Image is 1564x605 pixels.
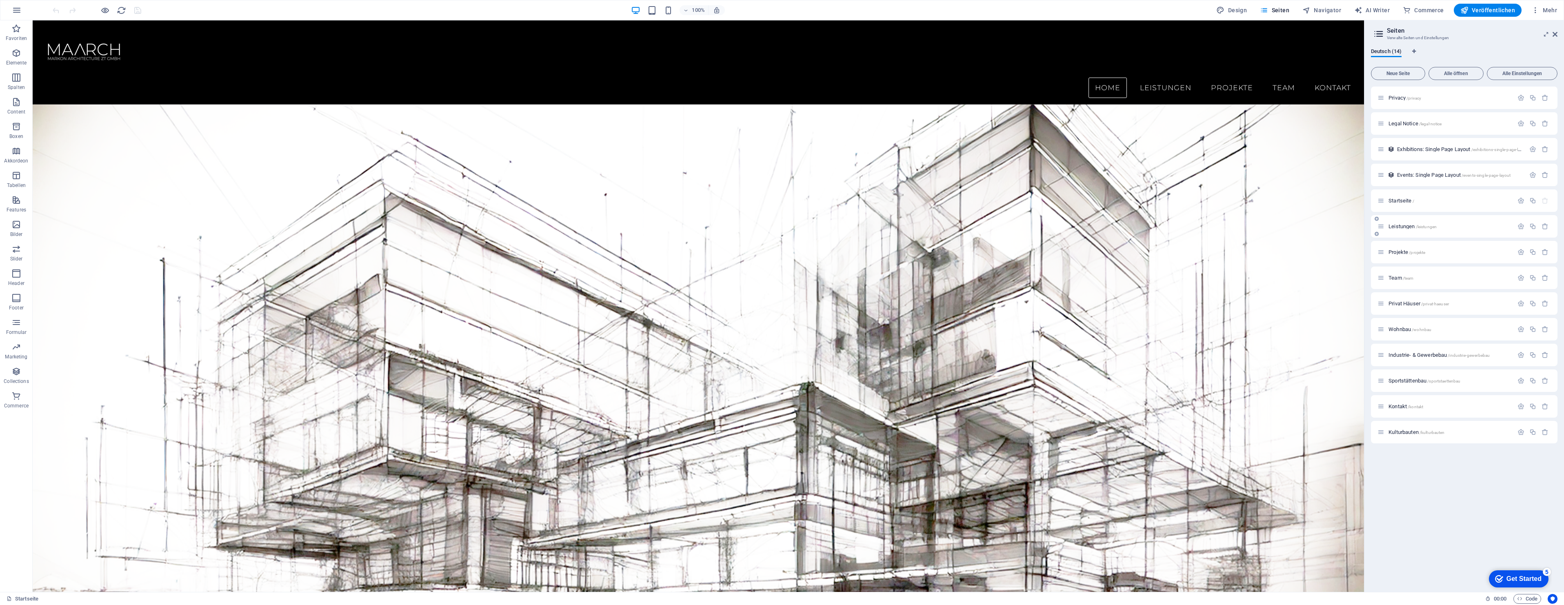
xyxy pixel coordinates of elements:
div: Einstellungen [1517,377,1524,384]
div: Einstellungen [1517,94,1524,101]
button: AI Writer [1351,4,1393,17]
div: Entfernen [1542,171,1548,178]
span: Klick, um Seite zu öffnen [1388,378,1460,384]
div: Entfernen [1542,351,1548,358]
span: /wohnbau [1412,327,1431,332]
button: Veröffentlichen [1454,4,1522,17]
div: Einstellungen [1517,300,1524,307]
button: Design [1213,4,1250,17]
div: Duplizieren [1529,94,1536,101]
span: AI Writer [1354,6,1390,14]
button: Mehr [1528,4,1560,17]
div: Einstellungen [1517,120,1524,127]
p: Marketing [5,354,27,360]
button: 100% [680,5,709,15]
div: Duplizieren [1529,326,1536,333]
span: /team [1403,276,1414,280]
button: Usercentrics [1548,594,1557,604]
h6: 100% [692,5,705,15]
div: Privacy/privacy [1386,95,1513,100]
div: Kontakt/kontakt [1386,404,1513,409]
div: Duplizieren [1529,351,1536,358]
span: Navigator [1302,6,1341,14]
div: Duplizieren [1529,274,1536,281]
div: Entfernen [1542,377,1548,384]
div: Entfernen [1542,249,1548,256]
span: Klick, um Seite zu öffnen [1388,223,1437,229]
div: Duplizieren [1529,377,1536,384]
div: Privat Häuser/privat-haeuser [1386,301,1513,306]
div: Duplizieren [1529,249,1536,256]
div: Sprachen-Tabs [1371,48,1557,64]
span: Alle Einstellungen [1491,71,1554,76]
div: Get Started 5 items remaining, 0% complete [7,4,66,21]
div: Sportstättenbau/sportstaettenbau [1386,378,1513,383]
span: /privat-haeuser [1421,302,1449,306]
p: Boxen [9,133,23,140]
div: Leistungen/leistungen [1386,224,1513,229]
div: Einstellungen [1517,274,1524,281]
div: Einstellungen [1517,351,1524,358]
span: /projekte [1409,250,1425,255]
a: Klick, um Auswahl aufzuheben. Doppelklick öffnet Seitenverwaltung [7,594,38,604]
p: Features [7,207,26,213]
span: : [1500,596,1501,602]
span: /events-single-page-layout [1462,173,1511,178]
p: Favoriten [6,35,27,42]
span: Code [1517,594,1537,604]
span: /leistungen [1416,225,1437,229]
div: Einstellungen [1517,326,1524,333]
div: Duplizieren [1529,429,1536,436]
div: Duplizieren [1529,403,1536,410]
p: Formular [6,329,27,336]
h6: Session-Zeit [1485,594,1507,604]
div: Einstellungen [1517,249,1524,256]
span: Klick, um Seite zu öffnen [1397,172,1511,178]
div: Entfernen [1542,326,1548,333]
div: Projekte/projekte [1386,249,1513,255]
span: Klick, um Seite zu öffnen [1388,403,1423,409]
span: Klick, um Seite zu öffnen [1388,198,1414,204]
p: Slider [10,256,23,262]
div: Einstellungen [1529,146,1536,153]
span: Klick, um Seite zu öffnen [1388,95,1421,101]
p: Akkordeon [4,158,28,164]
button: Navigator [1299,4,1344,17]
span: 00 00 [1494,594,1506,604]
div: Exhibitions: Single Page Layout/exhibitions-single-page-layout [1395,147,1525,152]
span: Klick, um Seite zu öffnen [1388,429,1444,435]
div: Industrie- & Gewerbebau/industrie-gewerbebau [1386,352,1513,358]
div: Events: Single Page Layout/events-single-page-layout [1395,172,1525,178]
div: Duplizieren [1529,120,1536,127]
div: Einstellungen [1517,223,1524,230]
div: Startseite/ [1386,198,1513,203]
button: Alle Einstellungen [1487,67,1557,80]
div: Entfernen [1542,94,1548,101]
p: Collections [4,378,29,385]
div: Duplizieren [1529,300,1536,307]
span: /sportstaettenbau [1427,379,1460,383]
div: Wohnbau/wohnbau [1386,327,1513,332]
p: Commerce [4,403,29,409]
button: Commerce [1400,4,1447,17]
div: Einstellungen [1529,171,1536,178]
p: Elemente [6,60,27,66]
span: Klick, um Seite zu öffnen [1388,120,1442,127]
span: /kontakt [1408,405,1423,409]
button: Code [1513,594,1541,604]
div: Entfernen [1542,146,1548,153]
div: Duplizieren [1529,223,1536,230]
span: Design [1216,6,1247,14]
div: Entfernen [1542,274,1548,281]
span: /kulturbauten [1420,430,1445,435]
button: Klicke hier, um den Vorschau-Modus zu verlassen [100,5,110,15]
button: Neue Seite [1371,67,1425,80]
span: Mehr [1531,6,1557,14]
span: Commerce [1403,6,1444,14]
p: Header [8,280,24,287]
span: Seiten [1260,6,1289,14]
div: Team/team [1386,275,1513,280]
div: Einstellungen [1517,429,1524,436]
div: Entfernen [1542,300,1548,307]
div: Entfernen [1542,223,1548,230]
